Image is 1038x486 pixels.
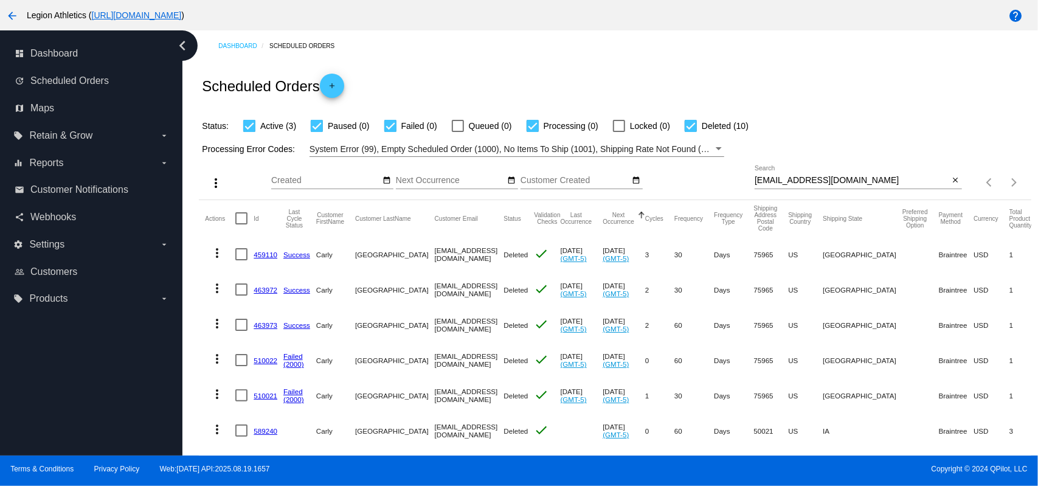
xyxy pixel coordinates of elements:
mat-cell: 1 [1009,307,1032,342]
a: update Scheduled Orders [15,71,169,91]
span: Legion Athletics ( ) [27,10,184,20]
span: Products [29,293,67,304]
mat-cell: US [788,342,823,378]
mat-icon: more_vert [210,316,224,331]
a: share Webhooks [15,207,169,227]
button: Change sorting for Frequency [674,215,703,222]
mat-cell: [DATE] [603,378,645,413]
mat-cell: [GEOGRAPHIC_DATA] [355,307,435,342]
a: (GMT-5) [603,325,629,333]
a: Failed [283,352,303,360]
mat-cell: Days [714,448,753,484]
i: arrow_drop_down [159,240,169,249]
mat-cell: 2 [645,307,674,342]
a: Scheduled Orders [269,36,345,55]
a: (GMT-5) [603,290,629,297]
mat-cell: Braintree [939,378,974,413]
mat-cell: Braintree [939,342,974,378]
mat-cell: [GEOGRAPHIC_DATA] [823,237,902,272]
mat-cell: [EMAIL_ADDRESS][DOMAIN_NAME] [435,378,504,413]
mat-cell: 2 [1009,448,1032,484]
mat-cell: US [788,272,823,307]
mat-cell: Days [714,272,753,307]
button: Change sorting for FrequencyType [714,212,742,225]
mat-cell: USD [974,378,1009,413]
span: Failed (0) [401,119,437,133]
a: Success [283,251,310,259]
i: map [15,103,24,113]
mat-cell: 0 [645,413,674,448]
mat-cell: [DATE] [603,307,645,342]
mat-cell: 30 [674,378,714,413]
i: local_offer [13,131,23,141]
span: Retain & Grow [29,130,92,141]
mat-cell: USD [974,237,1009,272]
mat-cell: US [788,413,823,448]
mat-icon: more_vert [210,352,224,366]
mat-cell: 75965 [754,342,789,378]
button: Change sorting for PaymentMethod.Type [939,212,963,225]
mat-icon: more_vert [210,387,224,401]
span: Deleted [503,321,528,329]
mat-cell: Days [714,237,753,272]
span: Active (3) [260,119,296,133]
mat-icon: help [1008,9,1023,23]
button: Change sorting for CustomerEmail [435,215,478,222]
mat-cell: 1 [1009,342,1032,378]
mat-cell: [GEOGRAPHIC_DATA] [355,237,435,272]
mat-cell: [DATE] [561,342,603,378]
button: Change sorting for CustomerFirstName [316,212,344,225]
mat-cell: Carly [316,378,355,413]
mat-cell: [GEOGRAPHIC_DATA] [355,342,435,378]
mat-cell: Braintree [939,413,974,448]
a: Dashboard [218,36,269,55]
a: Failed [283,387,303,395]
mat-cell: USD [974,307,1009,342]
a: (2000) [283,395,304,403]
a: (GMT-5) [603,360,629,368]
a: email Customer Notifications [15,180,169,200]
mat-cell: Carly [316,413,355,448]
mat-cell: [GEOGRAPHIC_DATA] [355,413,435,448]
mat-cell: 3 [645,237,674,272]
mat-cell: Carly [316,272,355,307]
a: Terms & Conditions [10,465,74,473]
mat-header-cell: Total Product Quantity [1009,200,1032,237]
button: Change sorting for ShippingCountry [788,212,812,225]
span: Deleted [503,427,528,435]
a: Web:[DATE] API:2025.08.19.1657 [160,465,270,473]
mat-cell: [DATE] [561,272,603,307]
mat-cell: Braintree [939,307,974,342]
a: dashboard Dashboard [15,44,169,63]
button: Clear [949,175,962,187]
mat-cell: [GEOGRAPHIC_DATA] [355,448,435,484]
span: Reports [29,158,63,168]
span: Status: [202,121,229,131]
mat-cell: [DATE] [561,237,603,272]
span: Dashboard [30,48,78,59]
mat-cell: [GEOGRAPHIC_DATA] [823,272,902,307]
i: email [15,185,24,195]
i: equalizer [13,158,23,168]
mat-cell: [GEOGRAPHIC_DATA] [355,272,435,307]
button: Change sorting for Cycles [645,215,663,222]
span: Deleted [503,392,528,400]
mat-icon: check [534,423,548,437]
span: Customer Notifications [30,184,128,195]
mat-cell: USD [974,342,1009,378]
i: arrow_drop_down [159,294,169,304]
i: update [15,76,24,86]
a: [URL][DOMAIN_NAME] [92,10,182,20]
button: Change sorting for ShippingPostcode [754,205,778,232]
button: Change sorting for PreferredShippingOption [902,209,928,229]
mat-cell: [DATE] [603,272,645,307]
i: chevron_left [173,36,192,55]
button: Change sorting for ShippingState [823,215,862,222]
mat-cell: Days [714,307,753,342]
span: Paused (0) [328,119,369,133]
h2: Scheduled Orders [202,74,344,98]
span: Deleted (10) [702,119,749,133]
mat-cell: 75965 [754,237,789,272]
input: Created [271,176,381,186]
mat-cell: [GEOGRAPHIC_DATA] [355,378,435,413]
